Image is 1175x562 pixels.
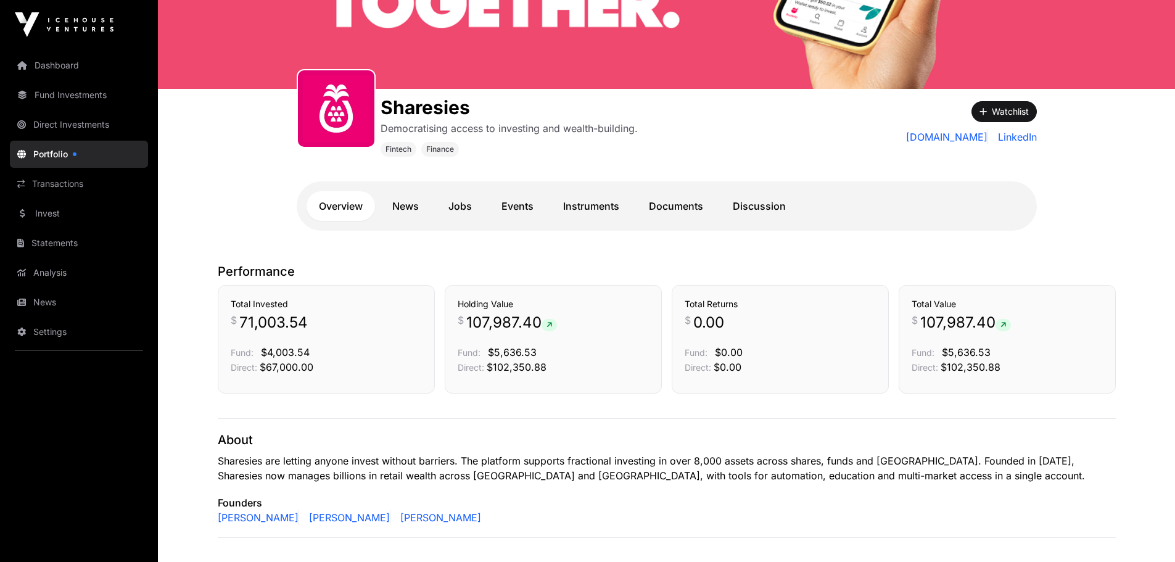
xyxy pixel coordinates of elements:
span: $0.00 [714,361,741,373]
p: About [218,431,1116,448]
p: Democratising access to investing and wealth-building. [381,121,638,136]
span: Direct: [912,362,938,373]
h3: Holding Value [458,298,649,310]
h3: Total Returns [685,298,876,310]
h3: Total Invested [231,298,422,310]
span: $67,000.00 [260,361,313,373]
span: 0.00 [693,313,724,333]
span: 71,003.54 [239,313,308,333]
span: Fintech [385,144,411,154]
a: Analysis [10,259,148,286]
span: $102,350.88 [941,361,1000,373]
a: Fund Investments [10,81,148,109]
a: Documents [637,191,715,221]
a: Statements [10,229,148,257]
a: [DOMAIN_NAME] [906,130,988,144]
span: $102,350.88 [487,361,546,373]
span: $ [912,313,918,328]
img: sharesies_logo.jpeg [303,75,369,142]
span: Finance [426,144,454,154]
span: Fund: [231,347,254,358]
span: $5,636.53 [942,346,991,358]
a: Direct Investments [10,111,148,138]
a: [PERSON_NAME] [395,510,481,525]
a: Overview [307,191,375,221]
a: LinkedIn [993,130,1037,144]
span: Direct: [685,362,711,373]
p: Founders [218,495,1116,510]
p: Performance [218,263,1116,280]
span: $0.00 [715,346,743,358]
a: Jobs [436,191,484,221]
a: Dashboard [10,52,148,79]
span: Direct: [231,362,257,373]
span: Fund: [458,347,480,358]
a: Discussion [720,191,798,221]
a: News [10,289,148,316]
a: Settings [10,318,148,345]
a: Invest [10,200,148,227]
a: [PERSON_NAME] [218,510,299,525]
button: Watchlist [971,101,1037,122]
a: Events [489,191,546,221]
span: $ [685,313,691,328]
span: 107,987.40 [920,313,1011,333]
p: Sharesies are letting anyone invest without barriers. The platform supports fractional investing ... [218,453,1116,483]
span: $4,003.54 [261,346,310,358]
span: Fund: [912,347,934,358]
span: $5,636.53 [488,346,537,358]
iframe: Chat Widget [1113,503,1175,562]
span: 107,987.40 [466,313,557,333]
a: [PERSON_NAME] [304,510,390,525]
nav: Tabs [307,191,1027,221]
span: $ [231,313,237,328]
span: $ [458,313,464,328]
h3: Total Value [912,298,1103,310]
a: Instruments [551,191,632,221]
a: News [380,191,431,221]
h1: Sharesies [381,96,638,118]
span: Direct: [458,362,484,373]
a: Transactions [10,170,148,197]
span: Fund: [685,347,707,358]
a: Portfolio [10,141,148,168]
img: Icehouse Ventures Logo [15,12,113,37]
